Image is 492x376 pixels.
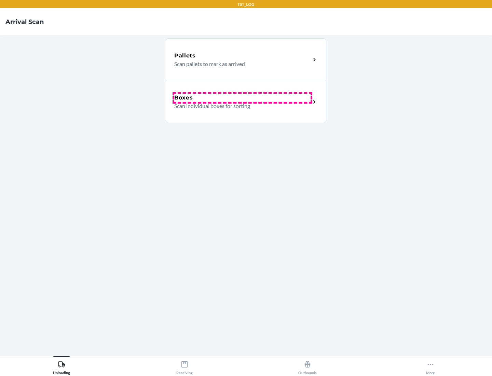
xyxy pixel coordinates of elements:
[5,17,44,26] h4: Arrival Scan
[426,358,435,375] div: More
[166,38,326,81] a: PalletsScan pallets to mark as arrived
[174,94,193,102] h5: Boxes
[53,358,70,375] div: Unloading
[298,358,317,375] div: Outbounds
[237,1,255,8] p: TST_LOG
[166,81,326,123] a: BoxesScan individual boxes for sorting
[369,356,492,375] button: More
[174,60,305,68] p: Scan pallets to mark as arrived
[174,52,196,60] h5: Pallets
[174,102,305,110] p: Scan individual boxes for sorting
[246,356,369,375] button: Outbounds
[176,358,193,375] div: Receiving
[123,356,246,375] button: Receiving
